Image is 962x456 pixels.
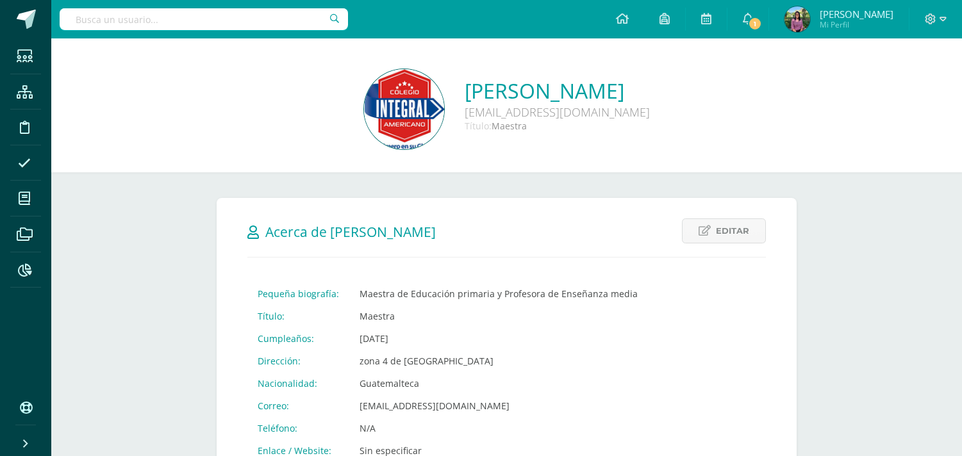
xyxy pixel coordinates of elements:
[247,417,349,439] td: Teléfono:
[247,327,349,350] td: Cumpleaños:
[349,395,648,417] td: [EMAIL_ADDRESS][DOMAIN_NAME]
[247,350,349,372] td: Dirección:
[247,395,349,417] td: Correo:
[60,8,348,30] input: Busca un usuario...
[465,104,650,120] div: [EMAIL_ADDRESS][DOMAIN_NAME]
[349,350,648,372] td: zona 4 de [GEOGRAPHIC_DATA]
[247,372,349,395] td: Nacionalidad:
[748,17,762,31] span: 1
[247,282,349,305] td: Pequeña biografía:
[784,6,810,32] img: ed5d616ba0f764b5d7c97a1e5ffb2c75.png
[465,77,650,104] a: [PERSON_NAME]
[820,8,893,20] span: [PERSON_NAME]
[349,327,648,350] td: [DATE]
[247,305,349,327] td: Título:
[682,218,766,243] a: Editar
[364,69,444,149] img: 5bd3942fd1de31cbc49902ff3e067502.png
[820,19,893,30] span: Mi Perfil
[349,305,648,327] td: Maestra
[716,219,749,243] span: Editar
[465,120,492,132] span: Título:
[492,120,527,132] span: Maestra
[349,417,648,439] td: N/A
[265,223,436,241] span: Acerca de [PERSON_NAME]
[349,372,648,395] td: Guatemalteca
[349,282,648,305] td: Maestra de Educación primaria y Profesora de Enseñanza media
